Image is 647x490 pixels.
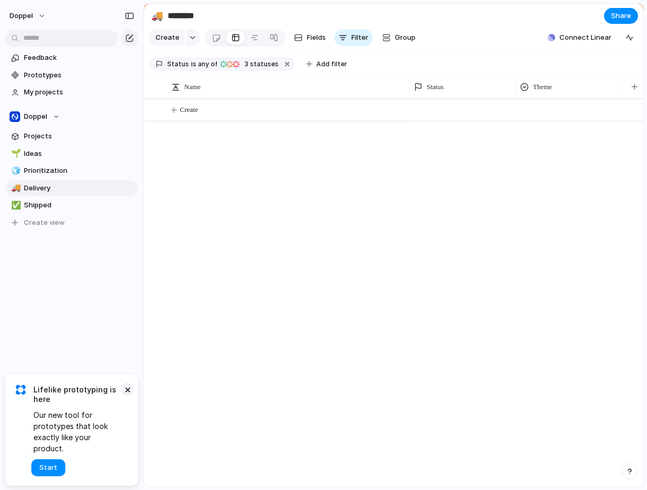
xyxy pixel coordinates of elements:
button: 🚚 [149,7,166,24]
button: Add filter [300,57,353,72]
span: Doppel [10,11,33,21]
span: Doppel [24,111,47,122]
span: Filter [351,32,368,43]
a: 🧊Prioritization [5,163,138,179]
span: Theme [533,82,552,92]
span: Add filter [316,59,347,69]
span: Projects [24,131,134,142]
div: 🌱 [11,147,19,160]
button: Create [149,29,185,46]
button: 🚚 [10,183,20,194]
span: Connect Linear [559,32,611,43]
span: Start [39,462,57,473]
div: ✅ [11,199,19,212]
a: 🚚Delivery [5,180,138,196]
span: Group [395,32,416,43]
a: ✅Shipped [5,197,138,213]
span: is [191,59,196,69]
span: Lifelike prototyping is here [33,385,122,404]
a: Feedback [5,50,138,66]
span: Status [167,59,189,69]
button: Create view [5,215,138,231]
button: 3 statuses [218,58,281,70]
a: Prototypes [5,67,138,83]
button: Filter [334,29,373,46]
span: Status [427,82,444,92]
span: Our new tool for prototypes that look exactly like your product. [33,409,122,454]
span: Prototypes [24,70,134,81]
span: Create [180,104,198,115]
span: My projects [24,87,134,98]
button: Group [377,29,421,46]
div: 🚚 [11,182,19,194]
button: Fields [290,29,330,46]
button: isany of [189,58,219,70]
a: Projects [5,128,138,144]
a: My projects [5,84,138,100]
span: Share [611,11,631,21]
span: Create [156,32,179,43]
button: ✅ [10,200,20,211]
span: statuses [241,59,279,69]
button: Share [604,8,638,24]
span: Shipped [24,200,134,211]
span: Fields [307,32,326,43]
button: Dismiss [121,383,134,396]
span: 3 [241,60,250,68]
button: 🧊 [10,165,20,176]
div: 🧊 [11,165,19,177]
button: 🌱 [10,148,20,159]
button: Doppel [5,109,138,125]
span: Create view [24,217,65,228]
span: Prioritization [24,165,134,176]
a: 🌱Ideas [5,146,138,162]
span: Feedback [24,52,134,63]
div: 🚚 [151,8,163,23]
span: Ideas [24,148,134,159]
button: Start [31,459,65,476]
button: Doppel [5,7,51,24]
span: any of [196,59,217,69]
span: Name [184,82,201,92]
span: Delivery [24,183,134,194]
button: Connect Linear [544,30,616,46]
